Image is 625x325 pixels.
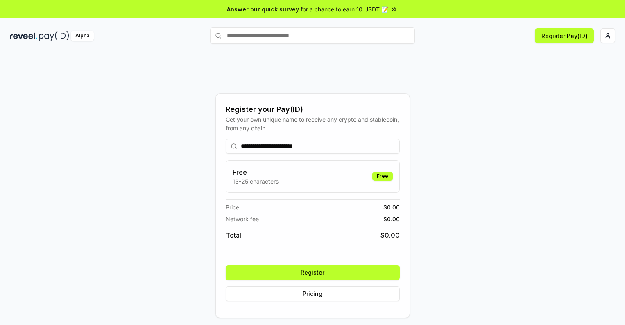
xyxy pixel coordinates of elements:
[233,177,279,186] p: 13-25 characters
[226,203,239,211] span: Price
[39,31,69,41] img: pay_id
[372,172,393,181] div: Free
[383,203,400,211] span: $ 0.00
[226,104,400,115] div: Register your Pay(ID)
[10,31,37,41] img: reveel_dark
[226,215,259,223] span: Network fee
[535,28,594,43] button: Register Pay(ID)
[226,286,400,301] button: Pricing
[301,5,388,14] span: for a chance to earn 10 USDT 📝
[233,167,279,177] h3: Free
[226,265,400,280] button: Register
[380,230,400,240] span: $ 0.00
[383,215,400,223] span: $ 0.00
[226,230,241,240] span: Total
[226,115,400,132] div: Get your own unique name to receive any crypto and stablecoin, from any chain
[71,31,94,41] div: Alpha
[227,5,299,14] span: Answer our quick survey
